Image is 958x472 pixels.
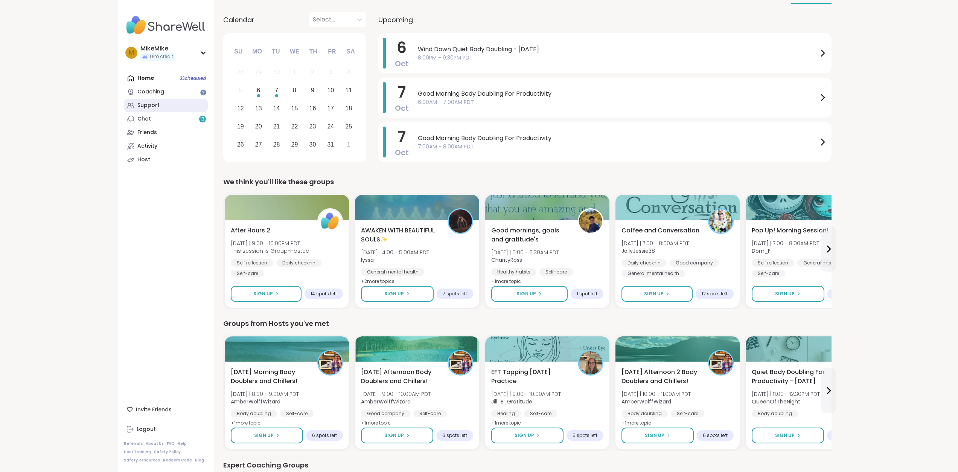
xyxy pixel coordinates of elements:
a: Chat13 [124,112,208,126]
div: 13 [255,103,262,113]
div: 7 [275,85,278,95]
span: Good Morning Body Doubling For Productivity [418,89,818,98]
button: Sign Up [621,286,693,302]
button: Sign Up [752,286,824,302]
div: 6 [257,85,260,95]
span: 7 [398,82,406,103]
span: Sign Up [645,432,664,439]
span: Oct [395,103,409,113]
span: Oct [395,147,409,158]
a: Help [178,441,187,446]
div: 23 [309,121,316,131]
div: Choose Monday, October 6th, 2025 [250,82,267,99]
a: Logout [124,423,208,436]
a: Host Training [124,449,151,455]
div: Choose Tuesday, October 7th, 2025 [268,82,285,99]
img: AmberWolffWizard [709,351,733,374]
div: 30 [273,67,280,77]
span: 1 spot left [577,291,597,297]
span: Good mornings, goals and gratitude's [491,226,570,244]
div: Choose Tuesday, October 14th, 2025 [268,101,285,117]
span: 6 spots left [442,432,467,438]
div: 11 [345,85,352,95]
span: 14 spots left [311,291,337,297]
button: Sign Up [752,428,824,443]
div: 8 [293,85,296,95]
button: Sign Up [621,428,694,443]
b: QueenOfTheNight [752,398,800,405]
span: AWAKEN WITH BEAUTIFUL SOULS✨ [361,226,439,244]
div: Fr [324,43,340,60]
div: 29 [291,139,298,150]
div: 28 [273,139,280,150]
div: Choose Saturday, October 18th, 2025 [341,101,357,117]
a: Safety Policy [154,449,181,455]
span: Calendar [223,15,254,25]
div: Not available Monday, September 29th, 2025 [250,64,267,81]
div: Choose Wednesday, October 22nd, 2025 [286,118,303,134]
a: Referrals [124,441,143,446]
span: 7:00AM - 8:00AM PDT [418,143,818,151]
span: Coffee and Conversation [621,226,699,235]
span: 6 spots left [703,432,728,438]
b: JollyJessie38 [621,247,655,255]
div: Mo [249,43,265,60]
span: This session is Group-hosted [231,247,309,255]
div: Body doubling [231,410,277,417]
div: Self-care [413,410,447,417]
div: Daily check-in [621,259,667,267]
span: 6 [397,37,407,58]
div: Not available Friday, October 3rd, 2025 [323,64,339,81]
div: General mental health [797,259,861,267]
div: 29 [255,67,262,77]
div: Not available Wednesday, October 1st, 2025 [286,64,303,81]
div: Self reflection [231,259,273,267]
span: 6 spots left [312,432,337,438]
div: Self-care [671,410,704,417]
div: Healthy habits [491,268,536,276]
div: 25 [345,121,352,131]
div: 24 [327,121,334,131]
div: Self-care [524,410,557,417]
div: Choose Monday, October 13th, 2025 [250,101,267,117]
div: We [286,43,303,60]
div: Healing [491,410,521,417]
div: 30 [309,139,316,150]
b: CharityRoss [491,256,522,264]
div: Good company [670,259,719,267]
span: Sign Up [775,290,795,297]
div: 26 [237,139,244,150]
div: Host [137,156,150,163]
div: We think you'll like these groups [223,177,832,187]
span: Quiet Body Doubling For Productivity - [DATE] [752,368,830,386]
img: lyssa [449,209,472,233]
div: Good company [361,410,410,417]
span: 1 Pro credit [149,53,173,60]
div: Choose Monday, October 27th, 2025 [250,136,267,153]
b: AmberWolffWizard [621,398,671,405]
span: [DATE] | 11:00 - 12:30PM PDT [752,390,820,398]
div: Choose Friday, October 31st, 2025 [323,136,339,153]
span: [DATE] | 5:00 - 6:30AM PDT [491,249,559,256]
span: M [129,48,134,58]
div: Not available Sunday, October 5th, 2025 [233,82,249,99]
b: Dom_F [752,247,771,255]
div: 31 [327,139,334,150]
a: Blog [195,458,204,463]
div: Chat [137,115,151,123]
div: Choose Friday, October 24th, 2025 [323,118,339,134]
div: 4 [347,67,350,77]
button: Sign Up [491,428,564,443]
img: JollyJessie38 [709,209,733,233]
b: lyssa [361,256,374,264]
div: 9 [311,85,314,95]
span: [DATE] Afternoon Body Doublers and Chillers! [361,368,439,386]
span: 7 spots left [443,291,467,297]
div: 19 [237,121,244,131]
div: 14 [273,103,280,113]
div: Choose Sunday, October 19th, 2025 [233,118,249,134]
a: Support [124,99,208,112]
div: Choose Friday, October 10th, 2025 [323,82,339,99]
span: 5 spots left [573,432,597,438]
span: [DATE] | 8:00 - 9:00AM PDT [231,390,299,398]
